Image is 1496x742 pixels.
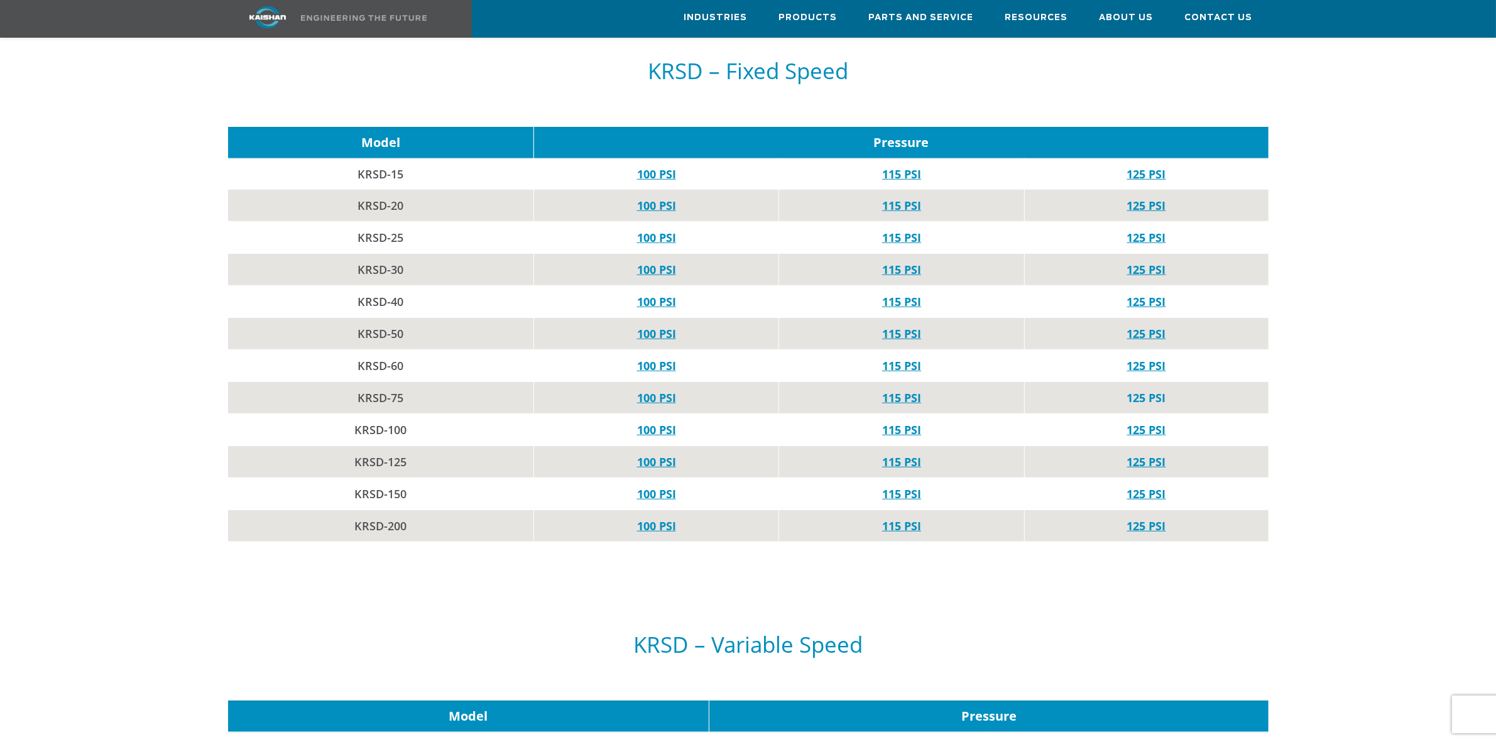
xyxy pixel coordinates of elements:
[1005,11,1068,25] span: Resources
[1005,1,1068,35] a: Resources
[869,1,974,35] a: Parts and Service
[1127,326,1166,341] a: 125 PSI
[882,358,921,373] a: 115 PSI
[637,486,676,501] a: 100 PSI
[228,382,534,414] td: KRSD-75
[1127,518,1166,533] a: 125 PSI
[228,350,534,382] td: KRSD-60
[1127,294,1166,309] a: 125 PSI
[637,294,676,309] a: 100 PSI
[882,166,921,182] a: 115 PSI
[221,6,315,28] img: kaishan logo
[637,326,676,341] a: 100 PSI
[228,127,534,158] td: Model
[1127,390,1166,405] a: 125 PSI
[684,11,748,25] span: Industries
[1127,422,1166,437] a: 125 PSI
[882,422,921,437] a: 115 PSI
[1185,1,1253,35] a: Contact Us
[228,222,534,254] td: KRSD-25
[228,633,1269,657] h5: KRSD – Variable Speed
[1127,358,1166,373] a: 125 PSI
[637,358,676,373] a: 100 PSI
[228,190,534,222] td: KRSD-20
[637,166,676,182] a: 100 PSI
[637,230,676,245] a: 100 PSI
[228,158,534,190] td: KRSD-15
[637,422,676,437] a: 100 PSI
[882,326,921,341] a: 115 PSI
[779,11,838,25] span: Products
[779,1,838,35] a: Products
[228,59,1269,83] h5: KRSD – Fixed Speed
[637,518,676,533] a: 100 PSI
[637,198,676,213] a: 100 PSI
[1100,1,1154,35] a: About Us
[882,518,921,533] a: 115 PSI
[1127,262,1166,277] a: 125 PSI
[882,454,921,469] a: 115 PSI
[709,701,1269,732] td: Pressure
[533,127,1268,158] td: Pressure
[1127,166,1166,182] a: 125 PSI
[1127,454,1166,469] a: 125 PSI
[637,454,676,469] a: 100 PSI
[1100,11,1154,25] span: About Us
[1185,11,1253,25] span: Contact Us
[228,701,709,732] td: Model
[1127,486,1166,501] a: 125 PSI
[228,318,534,350] td: KRSD-50
[882,262,921,277] a: 115 PSI
[882,198,921,213] a: 115 PSI
[869,11,974,25] span: Parts and Service
[637,390,676,405] a: 100 PSI
[882,230,921,245] a: 115 PSI
[228,446,534,478] td: KRSD-125
[228,414,534,446] td: KRSD-100
[228,510,534,542] td: KRSD-200
[228,286,534,318] td: KRSD-40
[1127,198,1166,213] a: 125 PSI
[882,390,921,405] a: 115 PSI
[1127,230,1166,245] a: 125 PSI
[228,478,534,510] td: KRSD-150
[684,1,748,35] a: Industries
[301,15,427,21] img: Engineering the future
[637,262,676,277] a: 100 PSI
[228,254,534,286] td: KRSD-30
[882,294,921,309] a: 115 PSI
[882,486,921,501] a: 115 PSI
